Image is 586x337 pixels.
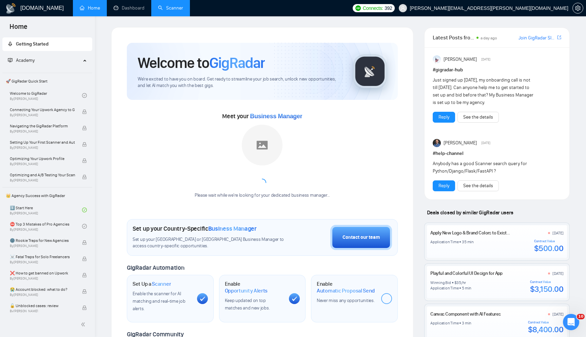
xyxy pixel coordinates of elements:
[82,93,87,98] span: check-circle
[225,287,268,294] span: Opportunity Alerts
[82,175,87,179] span: lock
[82,256,87,261] span: lock
[552,271,564,276] div: [DATE]
[3,74,92,88] span: 🚀 GigRadar Quick Start
[114,5,144,11] a: dashboardDashboard
[152,281,171,287] span: Scanner
[457,112,499,123] button: See the details
[16,41,48,47] span: Getting Started
[127,264,184,271] span: GigRadar Automation
[519,34,556,42] a: Join GigRadar Slack Community
[10,146,75,150] span: By [PERSON_NAME]
[8,58,13,63] span: fund-projection-screen
[430,285,458,291] div: Application Time
[355,5,361,11] img: upwork-logo.png
[82,158,87,163] span: lock
[10,244,75,248] span: By [PERSON_NAME]
[10,155,75,162] span: Optimizing Your Upwork Profile
[563,314,579,330] iframe: Intercom live chat
[528,324,564,335] div: $8,400.00
[10,293,75,297] span: By [PERSON_NAME]
[158,5,183,11] a: searchScanner
[557,34,561,41] a: export
[463,182,493,190] a: See the details
[5,3,16,14] img: logo
[462,285,471,291] div: 5 min
[82,273,87,278] span: lock
[462,239,474,245] div: 35 min
[225,281,284,294] h1: Enable
[82,224,87,229] span: check-circle
[10,309,75,313] span: By [PERSON_NAME]
[138,54,265,72] h1: Welcome to
[10,202,82,217] a: 1️⃣ Start HereBy[PERSON_NAME]
[444,139,477,147] span: [PERSON_NAME]
[258,179,266,187] span: loading
[10,277,75,281] span: By [PERSON_NAME]
[10,178,75,182] span: By [PERSON_NAME]
[10,88,82,103] a: Welcome to GigRadarBy[PERSON_NAME]
[343,234,380,241] div: Contact our team
[81,321,87,328] span: double-left
[577,314,585,319] span: 10
[433,150,561,157] h1: # help-channel
[430,320,458,326] div: Application Time
[444,56,477,63] span: [PERSON_NAME]
[133,225,257,232] h1: Set up your Country-Specific
[133,281,171,287] h1: Set Up a
[462,320,471,326] div: 3 min
[10,253,75,260] span: ☠️ Fatal Traps for Solo Freelancers
[433,66,561,74] h1: # gigradar-hub
[572,3,583,14] button: setting
[433,160,535,175] div: Anybody has a good Scanner search query for Python/Django/Flask/FastAPI ?
[10,106,75,113] span: Connecting Your Upwork Agency to GigRadar
[133,236,288,249] span: Set up your [GEOGRAPHIC_DATA] or [GEOGRAPHIC_DATA] Business Manager to access country-specific op...
[82,305,87,310] span: lock
[133,291,185,312] span: Enable the scanner for AI matching and real-time job alerts.
[353,54,387,88] img: gigradar-logo.png
[433,112,455,123] button: Reply
[530,280,564,284] div: Contract Value
[385,4,392,12] span: 392
[463,113,493,121] a: See the details
[10,123,75,129] span: Navigating the GigRadar Platform
[317,287,375,294] span: Automatic Proposal Send
[82,109,87,114] span: lock
[191,192,334,199] div: Please wait while we're looking for your dedicated business manager...
[242,125,282,165] img: placeholder.png
[534,243,564,253] div: $500.00
[3,189,92,202] span: 👑 Agency Success with GigRadar
[82,142,87,147] span: lock
[317,281,376,294] h1: Enable
[10,302,75,309] span: 🔓 Unblocked cases: review
[10,237,75,244] span: 🌚 Rookie Traps for New Agencies
[430,270,503,276] a: Playful and Colorful UI Design for App
[330,225,392,250] button: Contact our team
[10,172,75,178] span: Optimizing and A/B Testing Your Scanner for Better Results
[430,311,501,317] a: Canvas Component with AI Features
[456,280,461,285] div: 35
[10,219,82,234] a: ⛔ Top 3 Mistakes of Pro AgenciesBy[PERSON_NAME]
[433,139,441,147] img: Pavlo Mashchak
[80,5,100,11] a: homeHome
[208,225,257,232] span: Business Manager
[363,4,383,12] span: Connects:
[481,56,490,63] span: [DATE]
[10,139,75,146] span: Setting Up Your First Scanner and Auto-Bidder
[8,41,13,46] span: rocket
[573,5,583,11] span: setting
[530,284,564,294] div: $3,150.00
[8,57,35,63] span: Academy
[481,140,490,146] span: [DATE]
[10,270,75,277] span: ❌ How to get banned on Upwork
[138,76,342,89] span: We're excited to have you on board. Get ready to streamline your job search, unlock new opportuni...
[10,260,75,264] span: By [PERSON_NAME]
[454,280,457,285] div: $
[424,207,516,218] span: Deals closed by similar GigRadar users
[16,57,35,63] span: Academy
[552,312,564,317] div: [DATE]
[430,239,458,245] div: Application Time
[461,280,466,285] div: /hr
[209,54,265,72] span: GigRadar
[430,280,451,285] div: Winning Bid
